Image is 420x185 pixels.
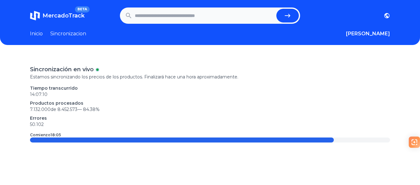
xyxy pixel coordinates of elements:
time: 18:05 [51,132,61,137]
p: Errores [30,115,390,121]
p: Sincronización en vivo [30,65,94,74]
p: Tiempo transcurrido [30,85,390,91]
span: MercadoTrack [42,12,85,19]
span: BETA [75,6,90,12]
p: 50.102 [30,121,390,127]
img: MercadoTrack [30,11,40,21]
a: Sincronizacion [50,30,86,37]
p: Productos procesados [30,100,390,106]
p: Comienzo [30,132,61,137]
p: 7.132.000 de 8.452.573 — [30,106,390,112]
a: MercadoTrackBETA [30,11,85,21]
button: [PERSON_NAME] [346,30,390,37]
a: Inicio [30,30,43,37]
span: 84.38 % [83,107,100,112]
p: Estamos sincronizando los precios de los productos. Finalizará hace una hora aproximadamente. [30,74,390,80]
time: 14:07:10 [30,92,47,97]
